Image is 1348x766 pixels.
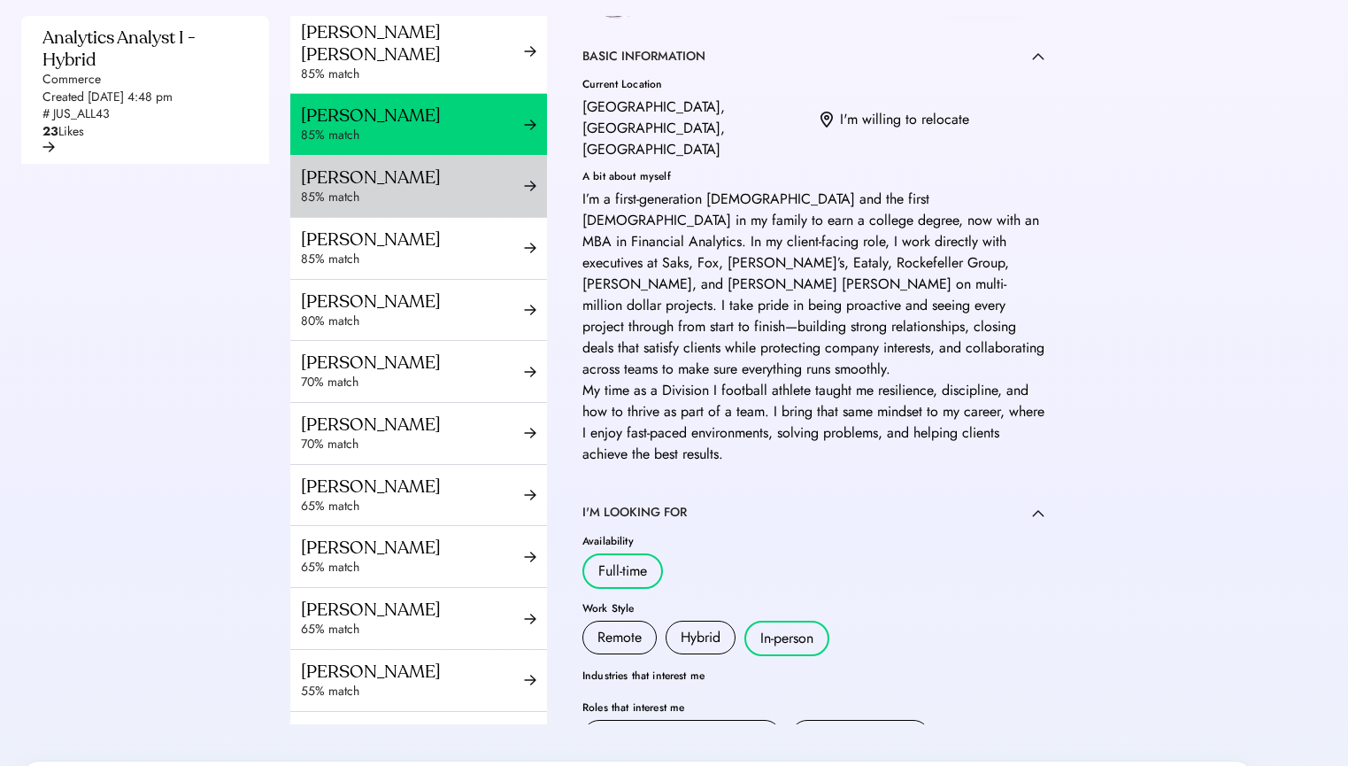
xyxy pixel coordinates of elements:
[840,109,969,130] div: I'm willing to relocate
[301,127,524,144] div: 85% match
[42,71,101,89] div: Commerce
[524,304,536,316] img: arrow-right-black.svg
[598,561,647,582] div: Full-time
[681,627,720,648] div: Hybrid
[301,599,524,621] div: [PERSON_NAME]
[582,670,1044,681] div: Industries that interest me
[597,627,642,648] div: Remote
[301,661,524,683] div: [PERSON_NAME]
[1032,52,1044,60] img: caret-up.svg
[301,290,524,313] div: [PERSON_NAME]
[582,603,1044,614] div: Work Style
[524,427,536,439] img: arrow-right-black.svg
[582,171,1044,182] div: A bit about myself
[524,489,536,501] img: arrow-right-black.svg
[301,313,524,330] div: 80% match
[524,180,536,192] img: arrow-right-black.svg
[301,414,524,436] div: [PERSON_NAME]
[301,498,524,515] div: 65% match
[301,228,524,251] div: [PERSON_NAME]
[524,45,536,58] img: arrow-right-black.svg
[524,613,536,625] img: arrow-right-black.svg
[524,366,536,378] img: arrow-right-black.svg
[301,436,524,453] div: 70% match
[301,476,524,498] div: [PERSON_NAME]
[42,27,237,71] div: Analytics Analyst I - Hybrid
[582,504,687,522] div: I'M LOOKING FOR
[301,166,524,189] div: [PERSON_NAME]
[301,559,524,576] div: 65% match
[582,536,1044,546] div: Availability
[524,551,536,563] img: arrow-right-black.svg
[582,48,705,66] div: BASIC INFORMATION
[301,104,524,127] div: [PERSON_NAME]
[301,683,524,700] div: 55% match
[42,141,55,153] img: arrow-right-black.svg
[582,702,1044,713] div: Roles that interest me
[42,123,84,141] div: Likes
[820,112,833,129] img: location.svg
[42,89,173,106] div: Created [DATE] 4:48 pm
[582,79,806,89] div: Current Location
[301,352,524,374] div: [PERSON_NAME]
[1032,509,1044,517] img: caret-up.svg
[524,242,536,254] img: arrow-right-black.svg
[582,189,1044,465] div: I’m a first-generation [DEMOGRAPHIC_DATA] and the first [DEMOGRAPHIC_DATA] in my family to earn a...
[42,105,110,123] div: # JUS_ALL43
[760,628,813,649] div: In-person
[301,251,524,268] div: 85% match
[524,119,536,131] img: arrow-right-black.svg
[301,537,524,559] div: [PERSON_NAME]
[301,189,524,206] div: 85% match
[582,97,806,160] div: [GEOGRAPHIC_DATA], [GEOGRAPHIC_DATA], [GEOGRAPHIC_DATA]
[301,374,524,391] div: 70% match
[42,122,58,140] strong: 23
[524,674,536,686] img: arrow-right-black.svg
[301,21,524,66] div: [PERSON_NAME] [PERSON_NAME]
[301,66,524,83] div: 85% match
[301,621,524,638] div: 65% match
